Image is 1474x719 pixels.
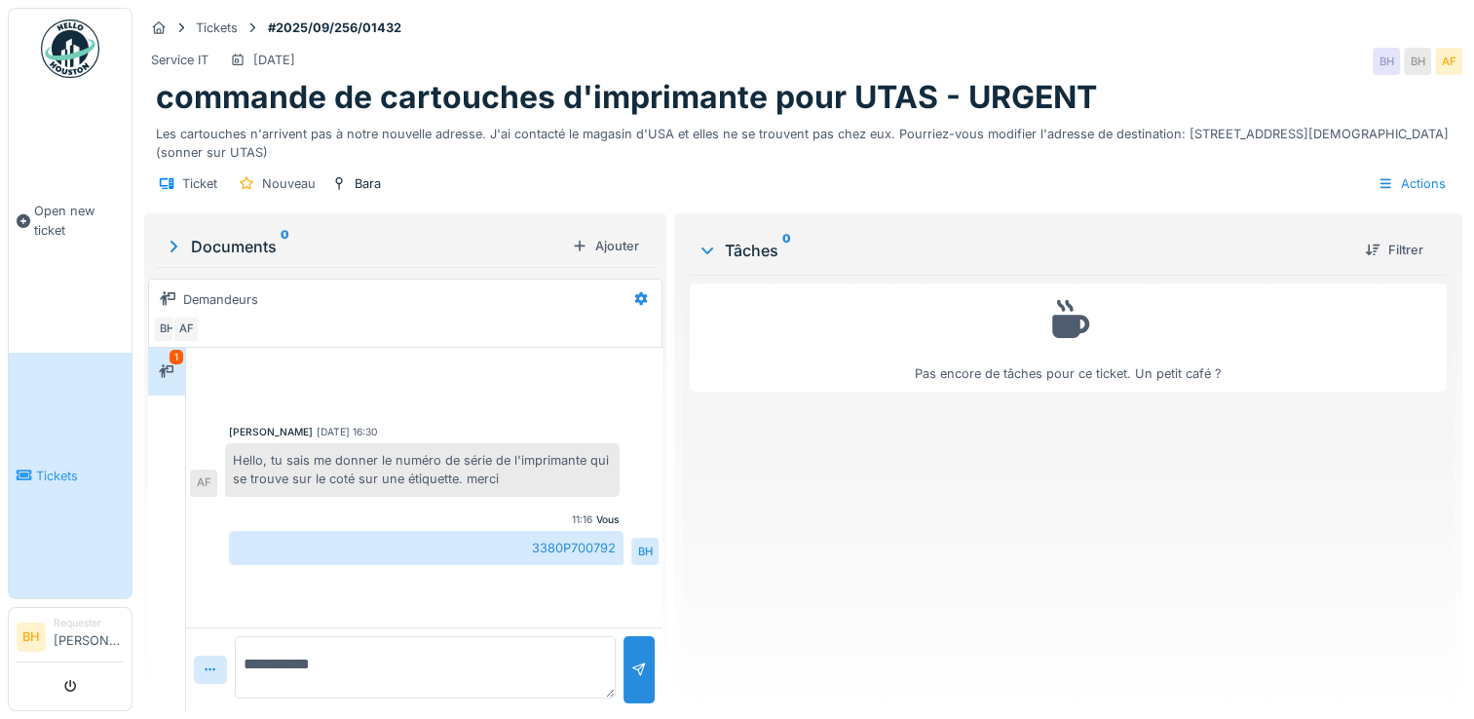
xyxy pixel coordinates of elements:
[572,512,592,527] div: 11:16
[262,174,316,193] div: Nouveau
[183,290,258,309] div: Demandeurs
[253,51,295,69] div: [DATE]
[164,235,564,258] div: Documents
[34,202,124,239] span: Open new ticket
[9,89,132,353] a: Open new ticket
[281,235,289,258] sup: 0
[36,467,124,485] span: Tickets
[596,512,620,527] div: Vous
[17,616,124,662] a: BH Requester[PERSON_NAME]
[698,239,1349,262] div: Tâches
[317,425,377,439] div: [DATE] 16:30
[1404,48,1431,75] div: BH
[54,616,124,658] li: [PERSON_NAME]
[1369,170,1455,198] div: Actions
[17,623,46,652] li: BH
[229,531,624,565] div: 3380P700792
[54,616,124,630] div: Requester
[151,51,208,69] div: Service IT
[355,174,381,193] div: Bara
[41,19,99,78] img: Badge_color-CXgf-gQk.svg
[702,292,1434,383] div: Pas encore de tâches pour ce ticket. Un petit café ?
[196,19,238,37] div: Tickets
[190,470,217,497] div: AF
[225,443,620,496] div: Hello, tu sais me donner le numéro de série de l'imprimante qui se trouve sur le coté sur une éti...
[782,239,791,262] sup: 0
[260,19,409,37] strong: #2025/09/256/01432
[153,316,180,343] div: BH
[564,233,647,259] div: Ajouter
[156,117,1451,162] div: Les cartouches n'arrivent pas à notre nouvelle adresse. J'ai contacté le magasin d'USA et elles n...
[170,350,183,364] div: 1
[1435,48,1462,75] div: AF
[9,353,132,598] a: Tickets
[631,538,659,565] div: BH
[156,79,1097,116] h1: commande de cartouches d'imprimante pour UTAS - URGENT
[182,174,217,193] div: Ticket
[229,425,313,439] div: [PERSON_NAME]
[1357,237,1431,263] div: Filtrer
[172,316,200,343] div: AF
[1373,48,1400,75] div: BH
